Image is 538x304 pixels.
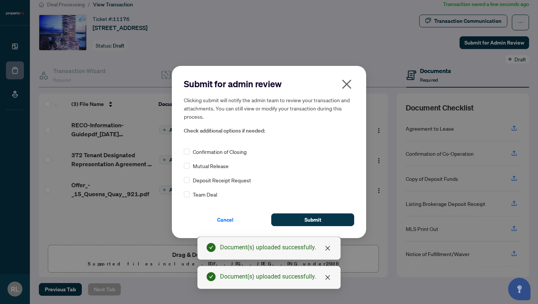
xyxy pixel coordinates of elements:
span: Team Deal [193,190,217,198]
span: close [341,78,353,90]
span: close [325,245,331,251]
span: Submit [304,214,321,226]
a: Close [324,273,332,282]
h2: Submit for admin review [184,78,354,90]
h5: Clicking submit will notify the admin team to review your transaction and attachments. You can st... [184,96,354,121]
span: Deposit Receipt Request [193,176,251,184]
span: Check additional options if needed: [184,127,354,135]
div: Document(s) uploaded successfully. [220,272,331,281]
span: Mutual Release [193,162,229,170]
span: check-circle [207,243,216,252]
span: Cancel [217,214,234,226]
a: Close [324,244,332,252]
button: Submit [271,213,354,226]
div: Document(s) uploaded successfully. [220,243,331,252]
span: Confirmation of Closing [193,148,247,156]
span: check-circle [207,272,216,281]
button: Open asap [508,278,531,300]
button: Cancel [184,213,267,226]
span: close [325,274,331,280]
